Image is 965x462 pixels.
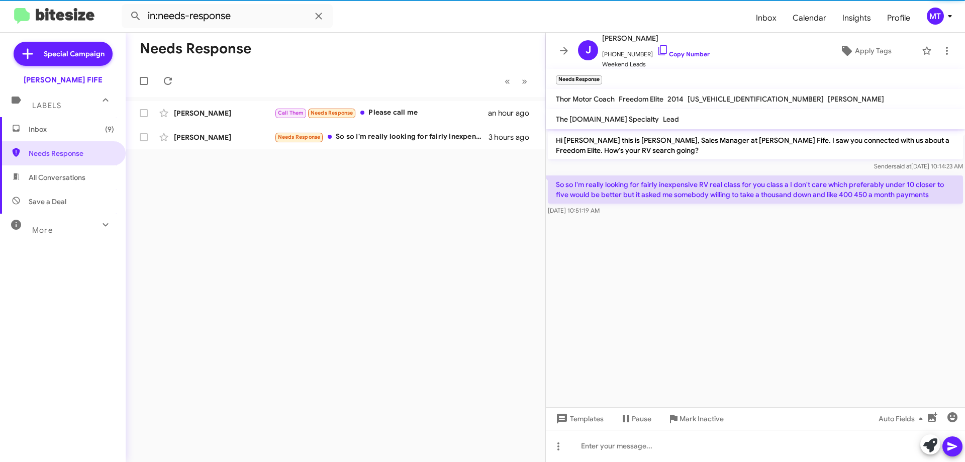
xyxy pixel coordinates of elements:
[556,115,659,124] span: The [DOMAIN_NAME] Specialty
[667,95,684,104] span: 2014
[174,132,274,142] div: [PERSON_NAME]
[556,75,602,84] small: Needs Response
[122,4,333,28] input: Search
[29,148,114,158] span: Needs Response
[680,410,724,428] span: Mark Inactive
[632,410,651,428] span: Pause
[785,4,834,33] a: Calendar
[278,134,321,140] span: Needs Response
[29,172,85,182] span: All Conversations
[879,4,918,33] a: Profile
[602,59,710,69] span: Weekend Leads
[927,8,944,25] div: MT
[14,42,113,66] a: Special Campaign
[834,4,879,33] a: Insights
[311,110,353,116] span: Needs Response
[278,110,304,116] span: Call Them
[828,95,884,104] span: [PERSON_NAME]
[657,50,710,58] a: Copy Number
[140,41,251,57] h1: Needs Response
[663,115,679,124] span: Lead
[602,44,710,59] span: [PHONE_NUMBER]
[29,197,66,207] span: Save a Deal
[488,108,537,118] div: an hour ago
[548,131,963,159] p: Hi [PERSON_NAME] this is [PERSON_NAME], Sales Manager at [PERSON_NAME] Fife. I saw you connected ...
[499,71,516,91] button: Previous
[814,42,917,60] button: Apply Tags
[546,410,612,428] button: Templates
[688,95,824,104] span: [US_VEHICLE_IDENTIFICATION_NUMBER]
[894,162,911,170] span: said at
[602,32,710,44] span: [PERSON_NAME]
[918,8,954,25] button: MT
[174,108,274,118] div: [PERSON_NAME]
[274,131,489,143] div: So so I'm really looking for fairly inexpensive RV real class for you class a I don't care which ...
[499,71,533,91] nav: Page navigation example
[505,75,510,87] span: «
[619,95,663,104] span: Freedom Elite
[44,49,105,59] span: Special Campaign
[855,42,892,60] span: Apply Tags
[29,124,114,134] span: Inbox
[32,226,53,235] span: More
[659,410,732,428] button: Mark Inactive
[871,410,935,428] button: Auto Fields
[516,71,533,91] button: Next
[105,124,114,134] span: (9)
[548,175,963,204] p: So so I'm really looking for fairly inexpensive RV real class for you class a I don't care which ...
[554,410,604,428] span: Templates
[556,95,615,104] span: Thor Motor Coach
[32,101,61,110] span: Labels
[522,75,527,87] span: »
[586,42,591,58] span: J
[612,410,659,428] button: Pause
[879,410,927,428] span: Auto Fields
[748,4,785,33] a: Inbox
[489,132,537,142] div: 3 hours ago
[274,107,488,119] div: Please call me
[548,207,600,214] span: [DATE] 10:51:19 AM
[24,75,103,85] div: [PERSON_NAME] FIFE
[874,162,963,170] span: Sender [DATE] 10:14:23 AM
